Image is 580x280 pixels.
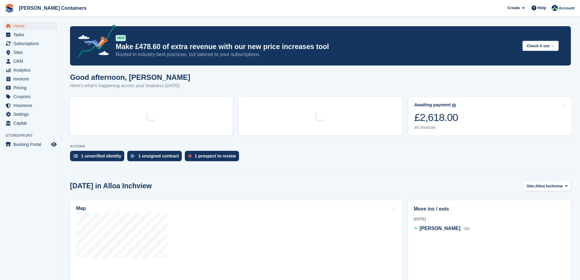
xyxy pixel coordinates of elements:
[70,144,571,148] p: ACTIONS
[185,151,242,164] a: 1 prospect to review
[3,92,58,101] a: menu
[116,35,126,41] div: NEW
[13,30,50,39] span: Tasks
[452,104,456,107] img: icon-info-grey-7440780725fd019a000dd9b08b2336e03edf1995a4989e88bcd33f0948082b44.svg
[13,140,50,149] span: Booking Portal
[13,110,50,119] span: Settings
[3,119,58,127] a: menu
[523,181,571,191] button: Site: Alloa Inchview
[70,73,190,81] h1: Good afternoon, [PERSON_NAME]
[70,151,127,164] a: 1 unverified identity
[5,4,14,13] img: stora-icon-8386f47178a22dfd0bd8f6a31ec36ba5ce8667c1dd55bd0f319d3a0aa187defe.svg
[3,22,58,30] a: menu
[13,83,50,92] span: Pricing
[5,133,61,139] span: Storefront
[74,154,78,158] img: verify_identity-adf6edd0f0f0b5bbfe63781bf79b02c33cf7c696d77639b501bdc392416b5a36.svg
[559,5,575,11] span: Account
[414,216,565,222] div: [DATE]
[3,101,58,110] a: menu
[3,110,58,119] a: menu
[116,51,518,58] p: Rooted in industry best practices, but tailored to your subscriptions.
[70,182,152,190] h2: [DATE] in Alloa Inchview
[414,102,451,108] div: Awaiting payment
[70,82,190,89] p: Here's what's happening across your business [DATE]
[131,154,135,158] img: contract_signature_icon-13c848040528278c33f63329250d36e43548de30e8caae1d1a13099fd9432cc5.svg
[73,25,115,59] img: price-adjustments-announcement-icon-8257ccfd72463d97f412b2fc003d46551f7dbcb40ab6d574587a9cd5c0d94...
[508,5,520,11] span: Create
[13,92,50,101] span: Coupons
[3,39,58,48] a: menu
[538,5,546,11] span: Help
[535,183,563,189] span: Alloa Inchview
[76,206,86,211] h2: Map
[13,39,50,48] span: Subscriptions
[522,41,559,51] button: Check it out →
[552,5,558,11] img: Audra Whitelaw
[116,42,518,51] p: Make £478.60 of extra revenue with our new price increases tool
[13,119,50,127] span: Capital
[414,125,458,130] div: 40 invoices
[138,154,179,158] div: 1 unsigned contract
[414,111,458,124] div: £2,618.00
[464,227,470,231] span: 085
[420,226,460,231] span: [PERSON_NAME]
[13,75,50,83] span: Invoices
[13,57,50,66] span: CRM
[527,183,535,189] span: Site:
[3,30,58,39] a: menu
[3,83,58,92] a: menu
[127,151,185,164] a: 1 unsigned contract
[13,66,50,74] span: Analytics
[3,66,58,74] a: menu
[13,48,50,57] span: Sites
[188,154,192,158] img: prospect-51fa495bee0391a8d652442698ab0144808aea92771e9ea1ae160a38d050c398.svg
[3,57,58,66] a: menu
[408,97,571,136] a: Awaiting payment £2,618.00 40 invoices
[81,154,121,158] div: 1 unverified identity
[3,48,58,57] a: menu
[3,140,58,149] a: menu
[16,3,89,13] a: [PERSON_NAME] Containers
[13,22,50,30] span: Home
[414,205,565,213] h2: Move ins / outs
[195,154,236,158] div: 1 prospect to review
[50,141,58,148] a: Preview store
[414,225,470,233] a: [PERSON_NAME] 085
[13,101,50,110] span: Insurance
[3,75,58,83] a: menu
